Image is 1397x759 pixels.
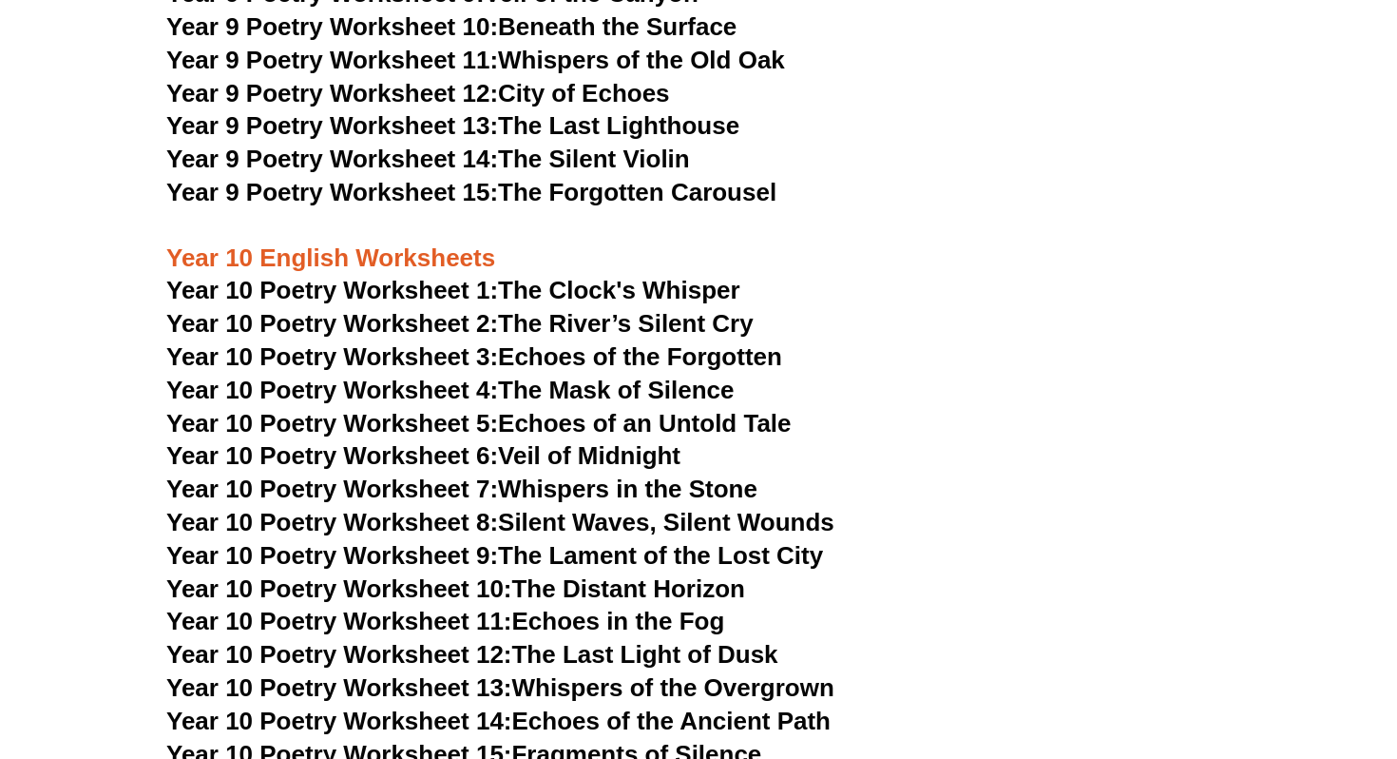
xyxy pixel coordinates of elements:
[166,574,745,603] a: Year 10 Poetry Worksheet 10:The Distant Horizon
[166,441,498,470] span: Year 10 Poetry Worksheet 6:
[166,276,740,304] a: Year 10 Poetry Worksheet 1:The Clock's Whisper
[166,46,785,74] a: Year 9 Poetry Worksheet 11:Whispers of the Old Oak
[166,409,792,438] a: Year 10 Poetry Worksheet 5:Echoes of an Untold Tale
[166,673,512,702] span: Year 10 Poetry Worksheet 13:
[166,640,512,669] span: Year 10 Poetry Worksheet 12:
[166,178,776,206] a: Year 9 Poetry Worksheet 15:The Forgotten Carousel
[166,707,512,735] span: Year 10 Poetry Worksheet 14:
[166,46,498,74] span: Year 9 Poetry Worksheet 11:
[166,342,782,371] a: Year 10 Poetry Worksheet 3:Echoes of the Forgotten
[166,12,737,41] a: Year 9 Poetry Worksheet 10:Beneath the Surface
[166,541,823,570] a: Year 10 Poetry Worksheet 9:The Lament of the Lost City
[166,607,512,635] span: Year 10 Poetry Worksheet 11:
[166,707,831,735] a: Year 10 Poetry Worksheet 14:Echoes of the Ancient Path
[166,376,734,404] a: Year 10 Poetry Worksheet 4:The Mask of Silence
[166,276,498,304] span: Year 10 Poetry Worksheet 1:
[166,508,834,536] a: Year 10 Poetry Worksheet 8:Silent Waves, Silent Wounds
[166,111,739,140] a: Year 9 Poetry Worksheet 13:The Last Lighthouse
[166,640,778,669] a: Year 10 Poetry Worksheet 12:The Last Light of Dusk
[166,673,834,702] a: Year 10 Poetry Worksheet 13:Whispers of the Overgrown
[166,111,498,140] span: Year 9 Poetry Worksheet 13:
[166,79,670,107] a: Year 9 Poetry Worksheet 12:City of Echoes
[166,342,498,371] span: Year 10 Poetry Worksheet 3:
[166,475,757,503] a: Year 10 Poetry Worksheet 7:Whispers in the Stone
[166,541,498,570] span: Year 10 Poetry Worksheet 9:
[166,376,498,404] span: Year 10 Poetry Worksheet 4:
[166,145,690,173] a: Year 9 Poetry Worksheet 14:The Silent Violin
[166,574,512,603] span: Year 10 Poetry Worksheet 10:
[166,145,498,173] span: Year 9 Poetry Worksheet 14:
[166,12,498,41] span: Year 9 Poetry Worksheet 10:
[166,441,680,470] a: Year 10 Poetry Worksheet 6:Veil of Midnight
[166,508,498,536] span: Year 10 Poetry Worksheet 8:
[166,210,1231,275] h3: Year 10 English Worksheets
[166,79,498,107] span: Year 9 Poetry Worksheet 12:
[166,409,498,438] span: Year 10 Poetry Worksheet 5:
[166,178,498,206] span: Year 9 Poetry Worksheet 15:
[1302,668,1397,759] iframe: Chat Widget
[166,309,754,338] a: Year 10 Poetry Worksheet 2:The River’s Silent Cry
[166,475,498,503] span: Year 10 Poetry Worksheet 7:
[166,309,498,338] span: Year 10 Poetry Worksheet 2:
[166,607,724,635] a: Year 10 Poetry Worksheet 11:Echoes in the Fog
